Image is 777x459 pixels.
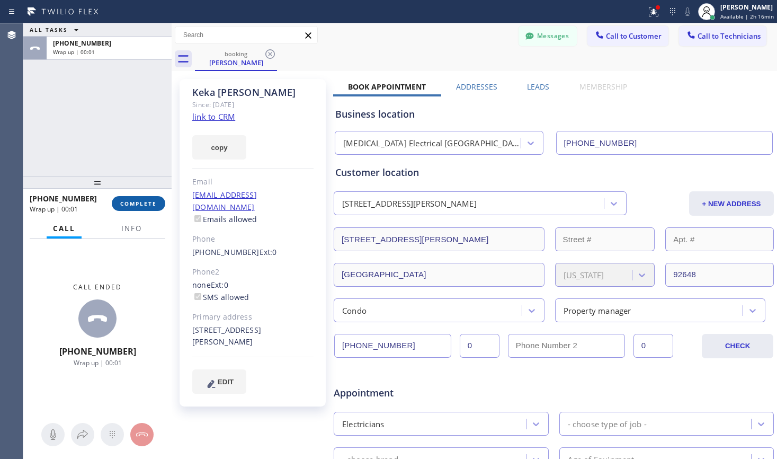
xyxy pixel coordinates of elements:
[192,86,314,99] div: Keka [PERSON_NAME]
[196,50,276,58] div: booking
[192,369,246,394] button: EDIT
[702,334,773,358] button: CHECK
[23,23,89,36] button: ALL TASKS
[192,99,314,111] div: Since: [DATE]
[665,227,774,251] input: Apt. #
[53,48,95,56] span: Wrap up | 00:01
[564,304,631,316] div: Property manager
[689,191,774,216] button: + NEW ADDRESS
[175,27,317,43] input: Search
[579,82,627,92] label: Membership
[665,263,774,287] input: ZIP
[53,224,75,233] span: Call
[192,190,257,212] a: [EMAIL_ADDRESS][DOMAIN_NAME]
[120,200,157,207] span: COMPLETE
[679,26,766,46] button: Call to Technicians
[74,358,122,367] span: Wrap up | 00:01
[334,386,479,400] span: Appointment
[334,334,451,358] input: Phone Number
[196,47,276,70] div: Keka Anderson
[556,131,773,155] input: Phone Number
[335,107,772,121] div: Business location
[194,215,201,222] input: Emails allowed
[192,135,246,160] button: copy
[194,293,201,300] input: SMS allowed
[192,233,314,245] div: Phone
[53,39,111,48] span: [PHONE_NUMBER]
[519,26,577,46] button: Messages
[348,82,426,92] label: Book Appointment
[334,263,544,287] input: City
[460,334,499,358] input: Ext.
[568,418,647,430] div: - choose type of job -
[192,266,314,278] div: Phone2
[41,423,65,446] button: Mute
[342,198,477,210] div: [STREET_ADDRESS][PERSON_NAME]
[130,423,154,446] button: Hang up
[555,227,655,251] input: Street #
[343,137,522,149] div: [MEDICAL_DATA] Electrical [GEOGRAPHIC_DATA]
[720,3,774,12] div: [PERSON_NAME]
[192,324,314,349] div: [STREET_ADDRESS][PERSON_NAME]
[192,176,314,188] div: Email
[334,227,544,251] input: Address
[211,280,228,290] span: Ext: 0
[720,13,774,20] span: Available | 2h 16min
[192,292,249,302] label: SMS allowed
[115,218,148,239] button: Info
[218,378,234,386] span: EDIT
[47,218,82,239] button: Call
[680,4,695,19] button: Mute
[192,311,314,323] div: Primary address
[59,346,136,357] span: [PHONE_NUMBER]
[73,283,122,292] span: Call ended
[587,26,668,46] button: Call to Customer
[508,334,625,358] input: Phone Number 2
[192,214,257,224] label: Emails allowed
[30,193,97,204] span: [PHONE_NUMBER]
[606,31,662,41] span: Call to Customer
[633,334,673,358] input: Ext. 2
[30,26,68,33] span: ALL TASKS
[196,58,276,67] div: [PERSON_NAME]
[335,165,772,180] div: Customer location
[192,247,260,257] a: [PHONE_NUMBER]
[342,304,367,316] div: Condo
[192,279,314,304] div: none
[260,247,277,257] span: Ext: 0
[30,205,78,214] span: Wrap up | 00:01
[527,82,549,92] label: Leads
[192,111,235,122] a: link to CRM
[342,418,384,430] div: Electricians
[71,423,94,446] button: Open directory
[698,31,761,41] span: Call to Technicians
[456,82,497,92] label: Addresses
[121,224,142,233] span: Info
[101,423,124,446] button: Open dialpad
[112,196,165,211] button: COMPLETE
